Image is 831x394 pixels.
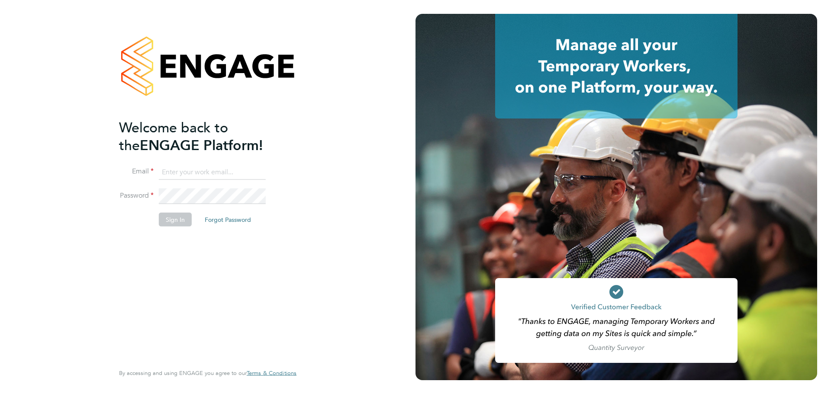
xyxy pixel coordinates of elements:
label: Email [119,167,154,176]
label: Password [119,191,154,200]
span: Welcome back to the [119,119,228,154]
button: Forgot Password [198,213,258,227]
button: Sign In [159,213,192,227]
input: Enter your work email... [159,164,266,180]
a: Terms & Conditions [247,370,296,377]
span: Terms & Conditions [247,369,296,377]
h2: ENGAGE Platform! [119,119,288,154]
span: By accessing and using ENGAGE you agree to our [119,369,296,377]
